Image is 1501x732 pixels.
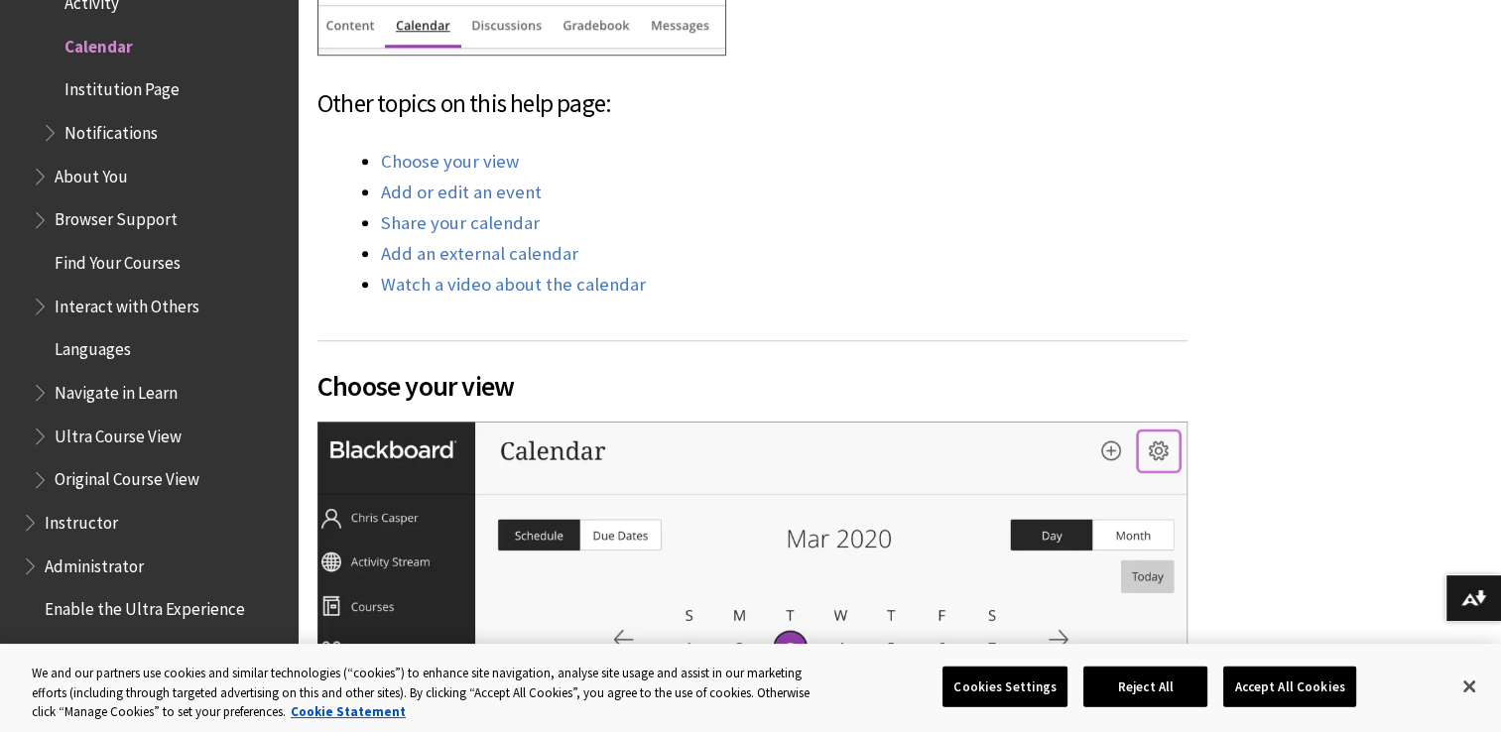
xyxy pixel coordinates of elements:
[64,73,180,100] span: Institution Page
[64,30,133,57] span: Calendar
[55,463,199,490] span: Original Course View
[1447,665,1491,708] button: Close
[1223,666,1355,707] button: Accept All Cookies
[32,664,825,722] div: We and our partners use cookies and similar technologies (“cookies”) to enhance site navigation, ...
[942,666,1067,707] button: Cookies Settings
[381,242,578,266] a: Add an external calendar
[381,150,519,174] a: Choose your view
[55,376,178,403] span: Navigate in Learn
[381,211,540,235] a: Share your calendar
[1083,666,1207,707] button: Reject All
[55,333,131,360] span: Languages
[45,636,218,663] span: Performance Dashboard
[45,506,118,533] span: Instructor
[55,420,182,446] span: Ultra Course View
[317,85,1188,123] h3: Other topics on this help page:
[55,203,178,230] span: Browser Support
[381,181,542,204] a: Add or edit an event
[55,160,128,186] span: About You
[45,549,144,576] span: Administrator
[55,290,199,316] span: Interact with Others
[45,593,245,620] span: Enable the Ultra Experience
[291,703,406,720] a: More information about your privacy, opens in a new tab
[55,246,181,273] span: Find Your Courses
[64,116,158,143] span: Notifications
[381,273,646,297] a: Watch a video about the calendar
[317,365,1188,407] span: Choose your view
